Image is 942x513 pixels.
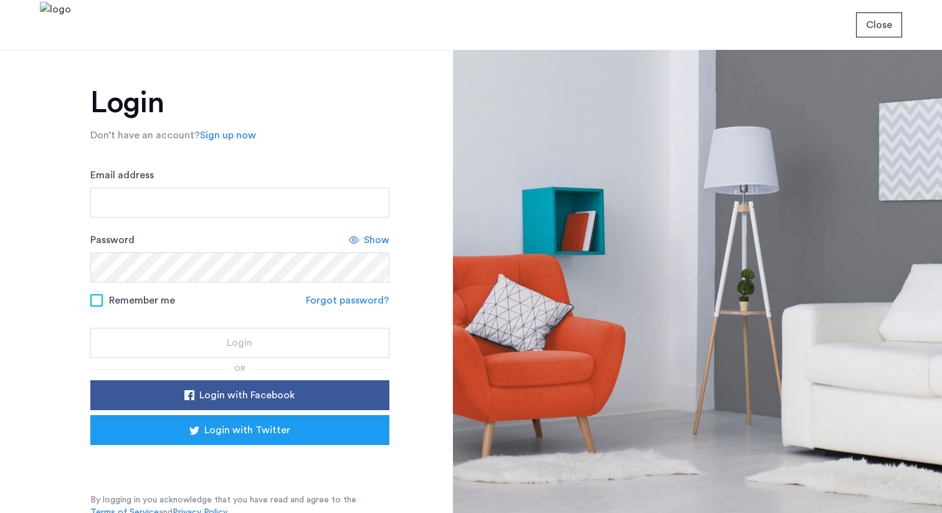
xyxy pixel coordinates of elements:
h1: Login [90,88,389,118]
span: Show [364,233,389,247]
a: Sign up now [200,128,256,143]
span: Don’t have an account? [90,130,200,140]
span: Login with Facebook [199,388,295,403]
button: button [856,12,902,37]
span: or [234,365,245,372]
span: Remember me [109,293,175,308]
span: Close [866,17,892,32]
span: Login [227,335,252,350]
label: Email address [90,168,154,183]
button: button [90,328,389,358]
button: button [90,380,389,410]
button: button [90,415,389,445]
label: Password [90,233,135,247]
img: logo [40,2,71,49]
span: Login with Twitter [204,423,290,438]
a: Forgot password? [306,293,389,308]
